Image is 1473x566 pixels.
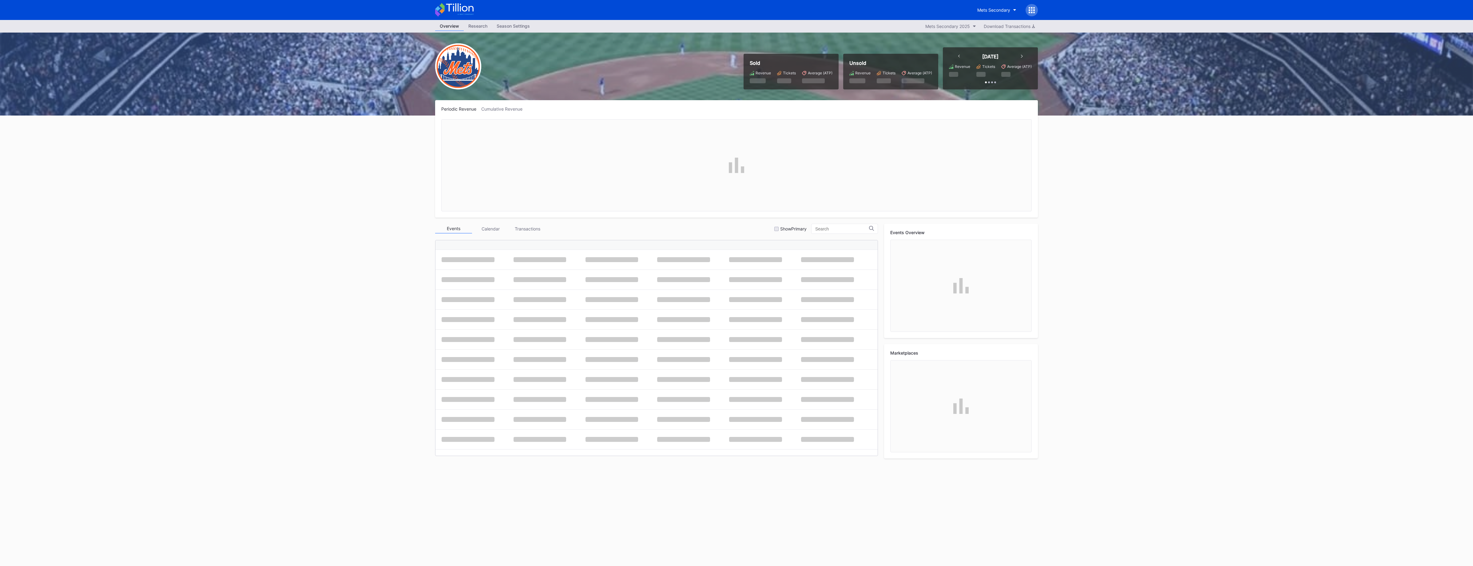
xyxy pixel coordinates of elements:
[984,24,1035,29] div: Download Transactions
[750,60,832,66] div: Sold
[780,226,807,231] div: Show Primary
[435,43,481,89] img: New-York-Mets-Transparent.png
[955,64,970,69] div: Revenue
[481,106,527,112] div: Cumulative Revenue
[890,230,1032,235] div: Events Overview
[509,224,546,234] div: Transactions
[808,71,832,75] div: Average (ATP)
[492,22,534,30] div: Season Settings
[435,224,472,234] div: Events
[981,22,1038,30] button: Download Transactions
[472,224,509,234] div: Calendar
[492,22,534,31] a: Season Settings
[855,71,871,75] div: Revenue
[883,71,895,75] div: Tickets
[756,71,771,75] div: Revenue
[973,4,1021,16] button: Mets Secondary
[435,22,464,31] a: Overview
[464,22,492,30] div: Research
[925,24,970,29] div: Mets Secondary 2025
[890,350,1032,356] div: Marketplaces
[982,64,995,69] div: Tickets
[783,71,796,75] div: Tickets
[982,53,999,60] div: [DATE]
[907,71,932,75] div: Average (ATP)
[464,22,492,31] a: Research
[1007,64,1032,69] div: Average (ATP)
[977,7,1010,13] div: Mets Secondary
[815,226,869,231] input: Search
[849,60,932,66] div: Unsold
[922,22,979,30] button: Mets Secondary 2025
[441,106,481,112] div: Periodic Revenue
